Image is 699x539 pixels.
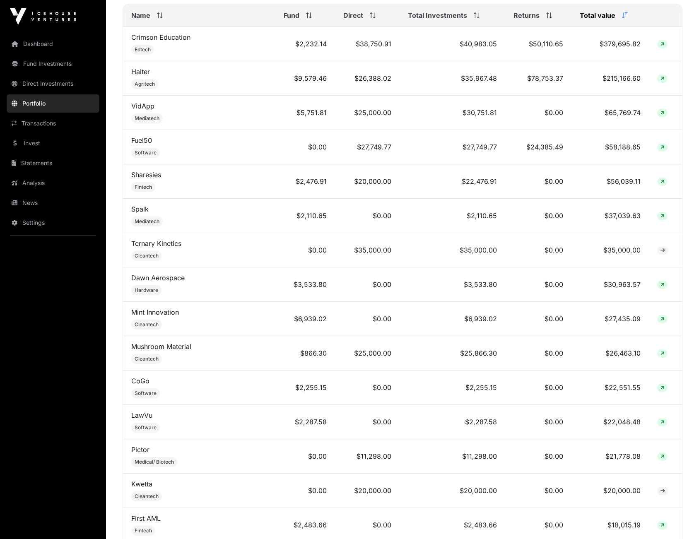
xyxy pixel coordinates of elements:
[275,439,335,474] td: $0.00
[135,253,159,259] span: Cleantech
[571,130,649,164] td: $58,188.65
[505,267,571,302] td: $0.00
[131,480,152,488] a: Kwetta
[571,439,649,474] td: $21,778.08
[131,136,152,144] a: Fuel50
[10,8,76,25] img: Icehouse Ventures Logo
[335,61,400,96] td: $26,388.02
[505,336,571,371] td: $0.00
[580,10,615,20] span: Total value
[335,233,400,267] td: $35,000.00
[135,356,159,362] span: Cleantech
[335,267,400,302] td: $0.00
[400,302,505,336] td: $6,939.02
[275,371,335,405] td: $2,255.15
[135,287,158,294] span: Hardware
[400,474,505,508] td: $20,000.00
[131,239,181,248] a: Ternary Kinetics
[131,411,152,419] a: LawVu
[335,439,400,474] td: $11,298.00
[335,96,400,130] td: $25,000.00
[131,10,150,20] span: Name
[505,27,571,61] td: $50,110.65
[135,459,174,465] span: Medical/ Biotech
[131,514,161,522] a: First AML
[135,527,152,534] span: Fintech
[505,474,571,508] td: $0.00
[131,342,191,351] a: Mushroom Material
[284,10,299,20] span: Fund
[400,371,505,405] td: $2,255.15
[505,96,571,130] td: $0.00
[400,439,505,474] td: $11,298.00
[135,218,159,225] span: Mediatech
[335,27,400,61] td: $38,750.91
[400,267,505,302] td: $3,533.80
[275,96,335,130] td: $5,751.81
[505,199,571,233] td: $0.00
[335,302,400,336] td: $0.00
[335,474,400,508] td: $20,000.00
[275,267,335,302] td: $3,533.80
[275,27,335,61] td: $2,232.14
[505,439,571,474] td: $0.00
[275,61,335,96] td: $9,579.46
[400,27,505,61] td: $40,983.05
[400,336,505,371] td: $25,866.30
[400,164,505,199] td: $22,476.91
[275,130,335,164] td: $0.00
[400,130,505,164] td: $27,749.77
[131,274,185,282] a: Dawn Aerospace
[135,115,159,122] span: Mediatech
[275,405,335,439] td: $2,287.58
[335,130,400,164] td: $27,749.77
[135,321,159,328] span: Cleantech
[131,102,154,110] a: VidApp
[7,154,99,172] a: Statements
[400,199,505,233] td: $2,110.65
[275,336,335,371] td: $866.30
[505,302,571,336] td: $0.00
[275,199,335,233] td: $2,110.65
[571,61,649,96] td: $215,166.60
[571,336,649,371] td: $26,463.10
[571,199,649,233] td: $37,039.63
[7,35,99,53] a: Dashboard
[135,493,159,500] span: Cleantech
[571,164,649,199] td: $56,039.11
[7,114,99,132] a: Transactions
[135,46,151,53] span: Edtech
[571,233,649,267] td: $35,000.00
[571,27,649,61] td: $379,695.82
[7,134,99,152] a: Invest
[571,302,649,336] td: $27,435.09
[135,184,152,190] span: Fintech
[658,499,699,539] iframe: Chat Widget
[400,61,505,96] td: $35,967.48
[400,405,505,439] td: $2,287.58
[275,302,335,336] td: $6,939.02
[408,10,467,20] span: Total Investments
[505,405,571,439] td: $0.00
[571,371,649,405] td: $22,551.55
[343,10,363,20] span: Direct
[513,10,540,20] span: Returns
[505,233,571,267] td: $0.00
[571,267,649,302] td: $30,963.57
[571,405,649,439] td: $22,048.48
[131,33,190,41] a: Crimson Education
[7,75,99,93] a: Direct Investments
[505,371,571,405] td: $0.00
[505,164,571,199] td: $0.00
[335,164,400,199] td: $20,000.00
[135,390,157,397] span: Software
[131,445,149,454] a: Pictor
[335,405,400,439] td: $0.00
[400,233,505,267] td: $35,000.00
[131,171,161,179] a: Sharesies
[400,96,505,130] td: $30,751.81
[505,130,571,164] td: $24,385.49
[571,96,649,130] td: $65,769.74
[335,336,400,371] td: $25,000.00
[505,61,571,96] td: $78,753.37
